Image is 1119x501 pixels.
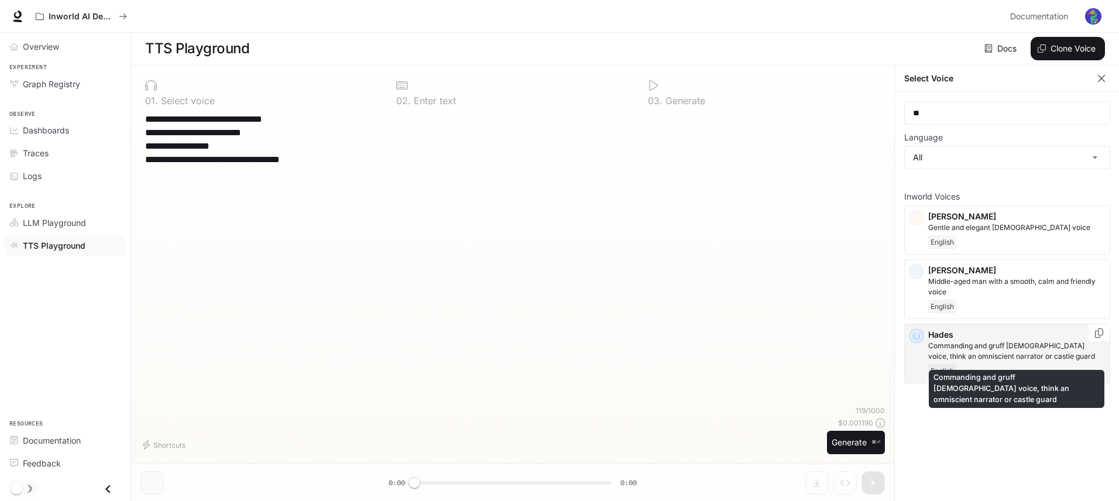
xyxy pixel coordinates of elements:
button: Close drawer [95,477,121,501]
span: Logs [23,170,42,182]
span: Feedback [23,457,61,469]
a: Feedback [5,453,126,473]
a: Traces [5,143,126,163]
button: Generate⌘⏎ [827,431,885,455]
a: Documentation [1005,5,1077,28]
span: Dark mode toggle [11,482,22,495]
p: Select voice [158,96,215,105]
span: Documentation [23,434,81,447]
p: Generate [663,96,705,105]
p: Gentle and elegant female voice [928,222,1105,233]
button: All workspaces [30,5,132,28]
span: Graph Registry [23,78,80,90]
p: [PERSON_NAME] [928,265,1105,276]
button: Shortcuts [140,435,190,454]
p: Commanding and gruff male voice, think an omniscient narrator or castle guard [928,341,1105,362]
p: 119 / 1000 [856,406,885,416]
span: Documentation [1010,9,1068,24]
a: Graph Registry [5,74,126,94]
span: Overview [23,40,59,53]
span: English [928,300,956,314]
p: $ 0.001190 [838,418,873,428]
a: Docs [982,37,1021,60]
p: Inworld Voices [904,193,1110,201]
button: Copy Voice ID [1093,328,1105,338]
a: Overview [5,36,126,57]
span: TTS Playground [23,239,85,252]
a: TTS Playground [5,235,126,256]
p: Hades [928,329,1105,341]
img: User avatar [1085,8,1101,25]
p: Middle-aged man with a smooth, calm and friendly voice [928,276,1105,297]
span: Traces [23,147,49,159]
a: Documentation [5,430,126,451]
a: Logs [5,166,126,186]
a: Dashboards [5,120,126,140]
p: ⌘⏎ [871,439,880,446]
p: [PERSON_NAME] [928,211,1105,222]
span: Dashboards [23,124,69,136]
p: Enter text [411,96,456,105]
p: 0 1 . [145,96,158,105]
a: LLM Playground [5,212,126,233]
p: 0 3 . [648,96,663,105]
button: User avatar [1082,5,1105,28]
span: LLM Playground [23,217,86,229]
div: All [905,146,1110,169]
h1: TTS Playground [145,37,249,60]
p: 0 2 . [396,96,411,105]
p: Language [904,133,943,142]
span: English [928,235,956,249]
button: Clone Voice [1031,37,1105,60]
p: Inworld AI Demos [49,12,114,22]
div: Commanding and gruff [DEMOGRAPHIC_DATA] voice, think an omniscient narrator or castle guard [929,370,1104,408]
